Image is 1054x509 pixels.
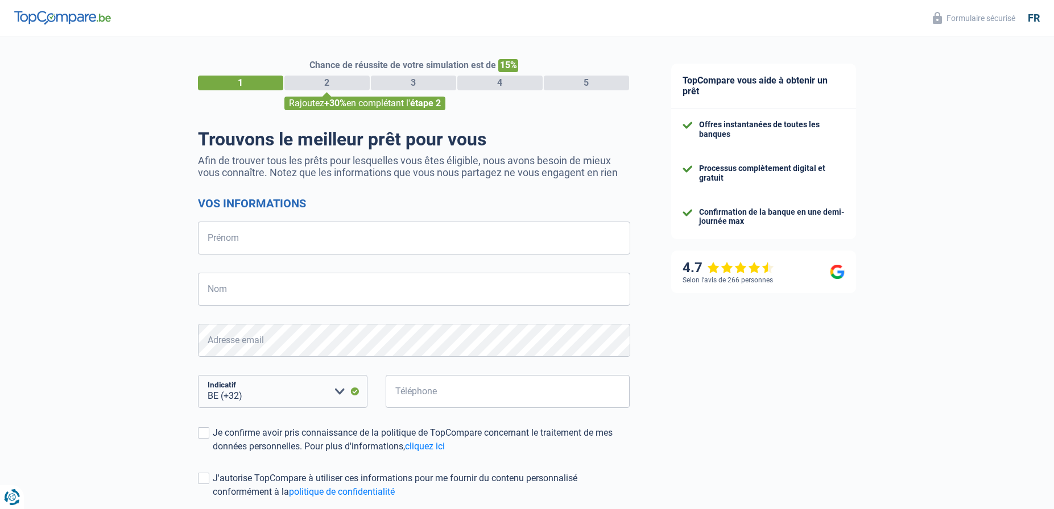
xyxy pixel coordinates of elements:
[498,59,518,72] span: 15%
[699,207,845,227] div: Confirmation de la banque en une demi-journée max
[198,76,283,90] div: 1
[198,197,630,210] h2: Vos informations
[284,97,445,110] div: Rajoutez en complétant l'
[544,76,629,90] div: 5
[683,276,773,284] div: Selon l’avis de 266 personnes
[386,375,630,408] input: 401020304
[1028,12,1040,24] div: fr
[699,120,845,139] div: Offres instantanées de toutes les banques
[198,155,630,178] p: Afin de trouver tous les prêts pour lesquelles vous êtes éligible, nous avons besoin de mieux vou...
[457,76,543,90] div: 4
[683,260,774,276] div: 4.7
[14,11,111,24] img: TopCompare Logo
[309,60,496,70] span: Chance de réussite de votre simulation est de
[289,486,395,497] a: politique de confidentialité
[926,9,1022,27] button: Formulaire sécurisé
[405,441,445,452] a: cliquez ici
[671,64,856,109] div: TopCompare vous aide à obtenir un prêt
[324,98,346,109] span: +30%
[410,98,441,109] span: étape 2
[213,472,630,499] div: J'autorise TopCompare à utiliser ces informations pour me fournir du contenu personnalisé conform...
[213,426,630,453] div: Je confirme avoir pris connaissance de la politique de TopCompare concernant le traitement de mes...
[198,128,630,150] h1: Trouvons le meilleur prêt pour vous
[284,76,370,90] div: 2
[699,164,845,183] div: Processus complètement digital et gratuit
[371,76,456,90] div: 3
